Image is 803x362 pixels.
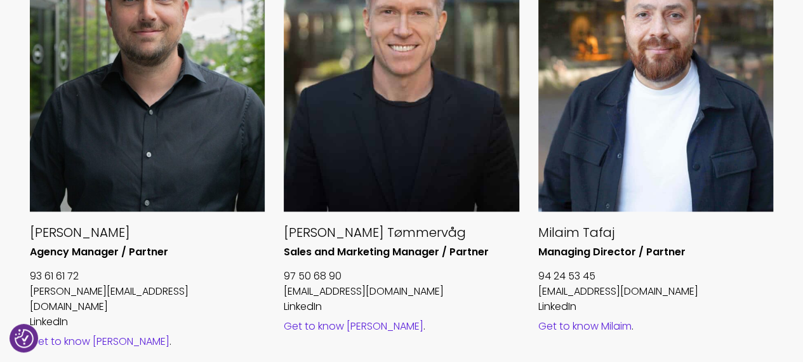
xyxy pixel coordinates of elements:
font: Milaim Tafaj [538,224,614,241]
img: Revisit consent button [15,329,34,348]
a: [PERSON_NAME][EMAIL_ADDRESS][DOMAIN_NAME] [30,284,189,314]
font: . [423,319,425,333]
font: . [632,319,634,333]
a: LinkedIn [30,314,68,329]
button: Consent Preferences [15,329,34,348]
font: [PERSON_NAME] [30,224,130,241]
a: LinkedIn [538,299,576,314]
a: [EMAIL_ADDRESS][DOMAIN_NAME] [284,284,444,298]
font: Agency Manager / Partner [30,245,168,259]
a: LinkedIn [284,299,322,314]
a: [EMAIL_ADDRESS][DOMAIN_NAME] [538,284,698,298]
a: Get to know Milaim [538,319,632,333]
a: Get to know [PERSON_NAME] [284,319,423,333]
font: . [169,334,171,349]
font: Sales and Marketing Manager / Partner [284,245,489,259]
a: Get to know [PERSON_NAME] [30,334,169,349]
font: Managing Director / Partner [538,245,686,259]
font: [PERSON_NAME] Tømmervåg [284,224,466,241]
